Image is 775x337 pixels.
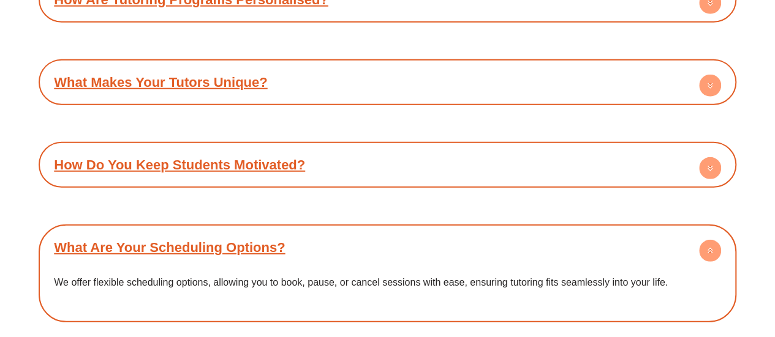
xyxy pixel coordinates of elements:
div: How Do You Keep Students Motivated? [45,148,730,182]
div: What Are Your Scheduling Options? [45,231,730,264]
a: How Do You Keep Students Motivated? [54,157,305,172]
div: What Makes Your Tutors Unique? [45,65,730,99]
div: What Are Your Scheduling Options? [45,264,730,316]
span: We offer flexible scheduling options, allowing you to book, pause, or cancel sessions with ease, ... [54,277,668,287]
a: What Are Your Scheduling Options? [54,240,285,255]
iframe: Chat Widget [714,278,775,337]
a: What Makes Your Tutors Unique? [54,75,267,90]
